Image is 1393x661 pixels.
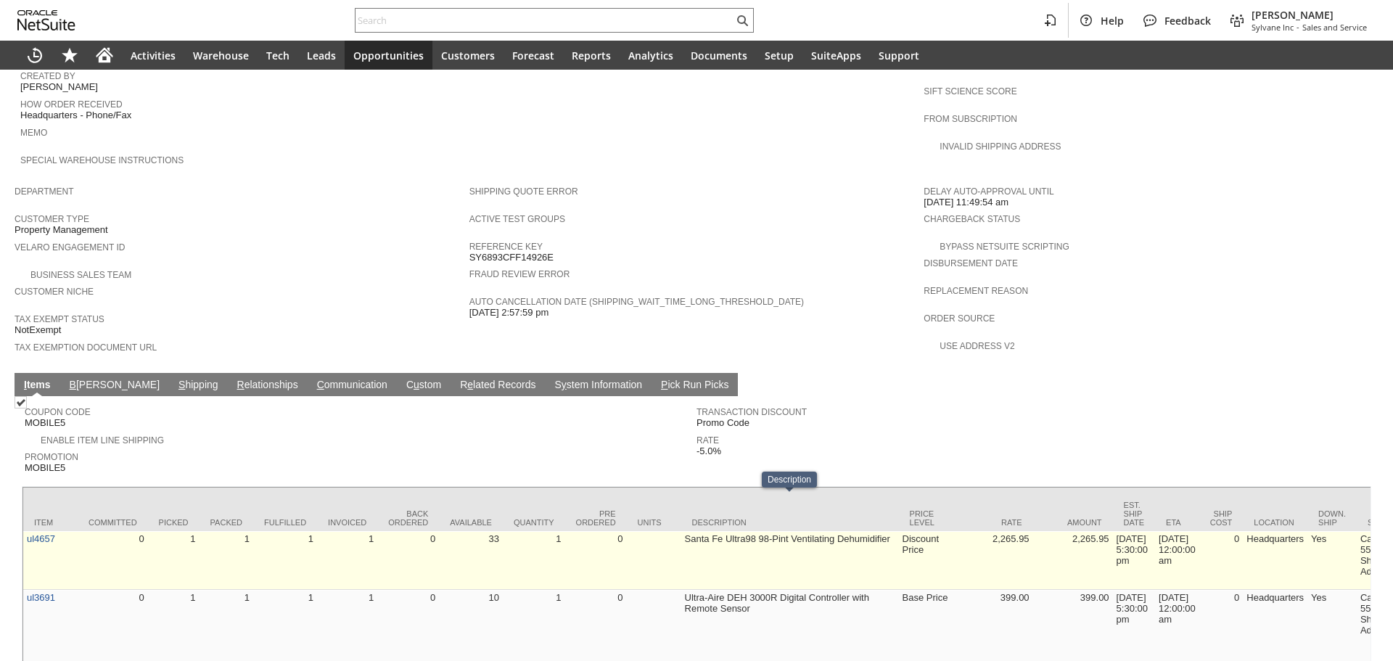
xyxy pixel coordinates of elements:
[25,452,78,462] a: Promotion
[696,435,719,446] a: Rate
[388,509,428,527] div: Back Ordered
[264,518,306,527] div: Fulfilled
[52,41,87,70] div: Shortcuts
[87,41,122,70] a: Home
[1352,376,1370,393] a: Unrolled view on
[317,531,377,590] td: 1
[1164,14,1211,28] span: Feedback
[15,314,104,324] a: Tax Exempt Status
[756,41,802,70] a: Setup
[258,41,298,70] a: Tech
[200,531,253,590] td: 1
[628,49,673,62] span: Analytics
[562,379,567,390] span: y
[953,531,1033,590] td: 2,265.95
[924,114,1017,124] a: From Subscription
[696,446,721,457] span: -5.0%
[1166,518,1188,527] div: ETA
[1297,22,1299,33] span: -
[30,270,131,280] a: Business Sales Team
[25,417,65,429] span: MOBILE5
[17,10,75,30] svg: logo
[193,49,249,62] span: Warehouse
[940,242,1069,252] a: Bypass NetSuite Scripting
[504,41,563,70] a: Forecast
[450,518,492,527] div: Available
[1033,531,1113,590] td: 2,265.95
[441,49,495,62] span: Customers
[414,379,419,390] span: u
[682,41,756,70] a: Documents
[563,41,620,70] a: Reports
[469,269,570,279] a: Fraud Review Error
[940,341,1014,351] a: Use Address V2
[811,49,861,62] span: SuiteApps
[924,186,1053,197] a: Delay Auto-Approval Until
[353,49,424,62] span: Opportunities
[253,531,317,590] td: 1
[514,518,554,527] div: Quantity
[34,518,67,527] div: Item
[159,518,189,527] div: Picked
[20,128,47,138] a: Memo
[681,531,899,590] td: Santa Fe Ultra98 98-Pint Ventilating Dehumidifier
[25,407,91,417] a: Coupon Code
[26,46,44,64] svg: Recent Records
[1155,531,1199,590] td: [DATE] 12:00:00 am
[70,379,76,390] span: B
[1044,518,1102,527] div: Amount
[25,462,65,474] span: MOBILE5
[61,46,78,64] svg: Shortcuts
[964,518,1022,527] div: Rate
[17,41,52,70] a: Recent Records
[765,49,794,62] span: Setup
[15,396,27,408] img: Checked
[899,531,953,590] td: Discount Price
[1254,518,1297,527] div: Location
[638,518,670,527] div: Units
[734,12,751,29] svg: Search
[178,379,185,390] span: S
[696,407,807,417] a: Transaction Discount
[1199,531,1244,590] td: 0
[469,242,543,252] a: Reference Key
[20,379,54,393] a: Items
[469,252,554,263] span: SY6893CFF14926E
[27,592,55,603] a: ul3691
[377,531,439,590] td: 0
[1307,531,1357,590] td: Yes
[307,49,336,62] span: Leads
[802,41,870,70] a: SuiteApps
[1252,8,1367,22] span: [PERSON_NAME]
[696,417,749,429] span: Promo Code
[234,379,302,393] a: Relationships
[768,475,811,485] div: Description
[469,186,578,197] a: Shipping Quote Error
[467,379,473,390] span: e
[24,379,27,390] span: I
[1252,22,1294,33] span: Sylvane Inc
[175,379,222,393] a: Shipping
[96,46,113,64] svg: Home
[870,41,928,70] a: Support
[1101,14,1124,28] span: Help
[879,49,919,62] span: Support
[691,49,747,62] span: Documents
[940,141,1061,152] a: Invalid Shipping Address
[15,186,74,197] a: Department
[572,49,611,62] span: Reports
[924,258,1018,268] a: Disbursement Date
[469,214,565,224] a: Active Test Groups
[148,531,200,590] td: 1
[15,224,108,236] span: Property Management
[328,518,366,527] div: Invoiced
[661,379,667,390] span: P
[266,49,289,62] span: Tech
[1124,501,1145,527] div: Est. Ship Date
[237,379,245,390] span: R
[356,12,734,29] input: Search
[565,531,627,590] td: 0
[15,242,125,253] a: Velaro Engagement ID
[924,86,1016,97] a: Sift Science Score
[924,286,1028,296] a: Replacement reason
